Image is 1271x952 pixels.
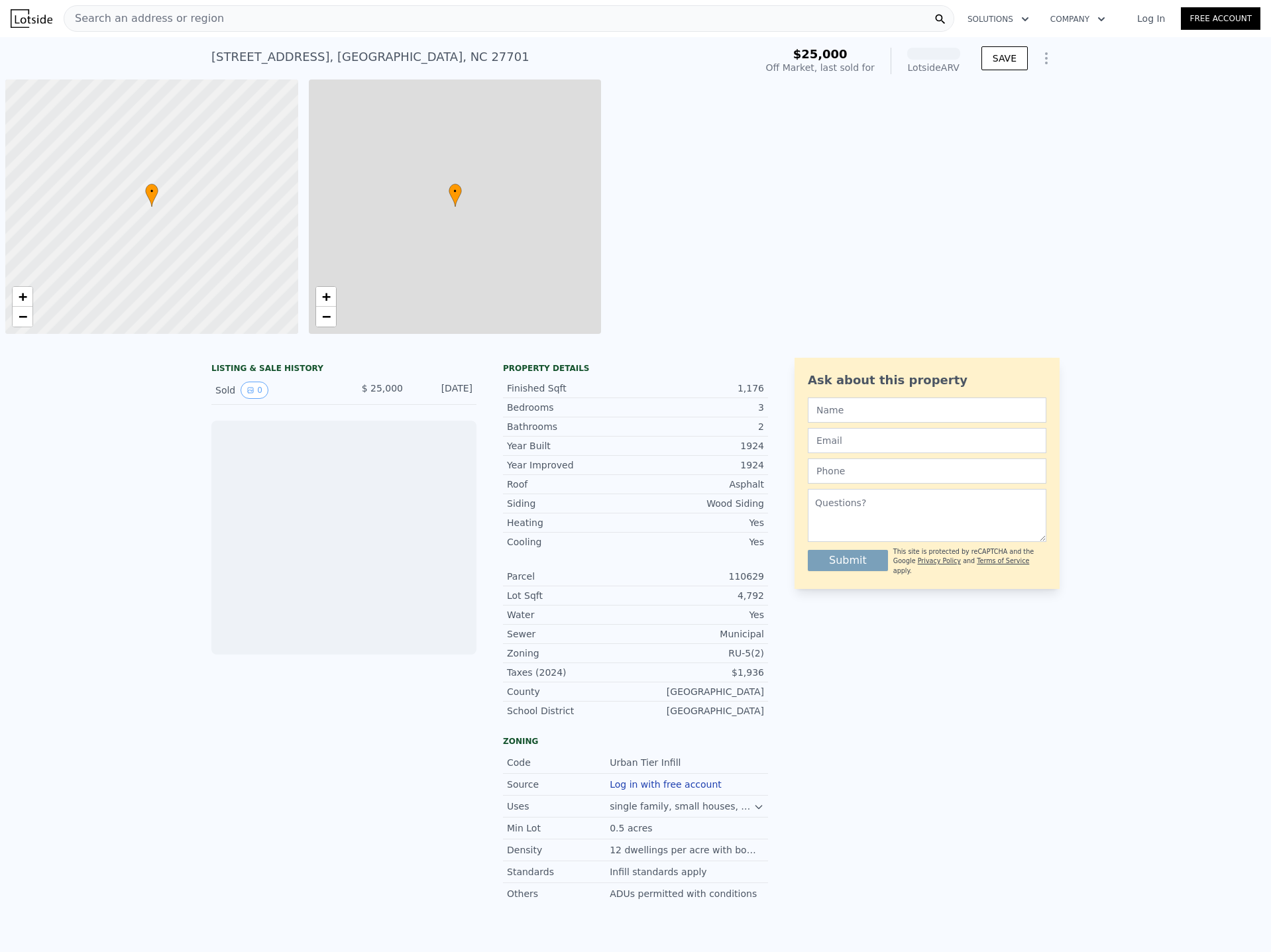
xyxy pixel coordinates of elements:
[635,666,764,679] div: $1,936
[507,843,610,857] div: Density
[635,497,764,510] div: Wood Siding
[808,458,1046,484] input: Phone
[507,704,635,717] div: School District
[918,557,961,564] a: Privacy Policy
[449,185,462,197] span: •
[635,458,764,472] div: 1924
[635,685,764,698] div: [GEOGRAPHIC_DATA]
[507,439,635,452] div: Year Built
[211,48,529,66] div: [STREET_ADDRESS] , [GEOGRAPHIC_DATA] , NC 27701
[507,589,635,602] div: Lot Sqft
[414,382,472,399] div: [DATE]
[64,11,224,26] span: Search an address or region
[893,547,1046,576] div: This site is protected by reCAPTCHA and the Google and apply.
[211,363,476,376] div: LISTING & SALE HISTORY
[635,589,764,602] div: 4,792
[503,363,768,374] div: Property details
[507,535,635,549] div: Cooling
[635,647,764,660] div: RU-5(2)
[11,9,52,28] img: Lotside
[610,843,764,857] div: 12 dwellings per acre with bonus
[316,287,336,307] a: Zoom in
[507,685,635,698] div: County
[507,401,635,414] div: Bedrooms
[507,865,610,878] div: Standards
[507,382,635,395] div: Finished Sqft
[1181,7,1260,30] a: Free Account
[19,288,27,305] span: +
[507,666,635,679] div: Taxes (2024)
[610,887,759,900] div: ADUs permitted with conditions
[507,821,610,835] div: Min Lot
[503,736,768,747] div: Zoning
[362,383,403,394] span: $ 25,000
[635,535,764,549] div: Yes
[145,184,158,207] div: •
[610,800,753,813] div: single family, small houses, duplex, townhouse, multifamily
[507,627,635,641] div: Sewer
[1040,7,1116,31] button: Company
[635,516,764,529] div: Yes
[635,401,764,414] div: 3
[635,478,764,491] div: Asphalt
[241,382,268,399] button: View historical data
[610,779,722,790] button: Log in with free account
[766,61,875,74] div: Off Market, last sold for
[321,308,330,325] span: −
[635,704,764,717] div: [GEOGRAPHIC_DATA]
[635,382,764,395] div: 1,176
[981,46,1028,70] button: SAVE
[610,865,709,878] div: Infill standards apply
[635,420,764,433] div: 2
[449,184,462,207] div: •
[507,516,635,529] div: Heating
[13,287,32,307] a: Zoom in
[507,647,635,660] div: Zoning
[215,382,333,399] div: Sold
[977,557,1029,564] a: Terms of Service
[507,458,635,472] div: Year Improved
[635,608,764,621] div: Yes
[13,307,32,327] a: Zoom out
[316,307,336,327] a: Zoom out
[808,397,1046,423] input: Name
[610,821,655,835] div: 0.5 acres
[507,887,610,900] div: Others
[1033,45,1060,72] button: Show Options
[507,608,635,621] div: Water
[507,497,635,510] div: Siding
[635,570,764,583] div: 110629
[507,478,635,491] div: Roof
[808,550,888,571] button: Submit
[507,778,610,791] div: Source
[507,756,610,769] div: Code
[1121,12,1181,25] a: Log In
[957,7,1040,31] button: Solutions
[19,308,27,325] span: −
[635,627,764,641] div: Municipal
[808,371,1046,390] div: Ask about this property
[808,428,1046,453] input: Email
[635,439,764,452] div: 1924
[507,420,635,433] div: Bathrooms
[610,756,683,769] div: Urban Tier Infill
[145,185,158,197] span: •
[907,61,960,74] div: Lotside ARV
[507,800,610,813] div: Uses
[321,288,330,305] span: +
[507,570,635,583] div: Parcel
[793,47,848,61] span: $25,000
